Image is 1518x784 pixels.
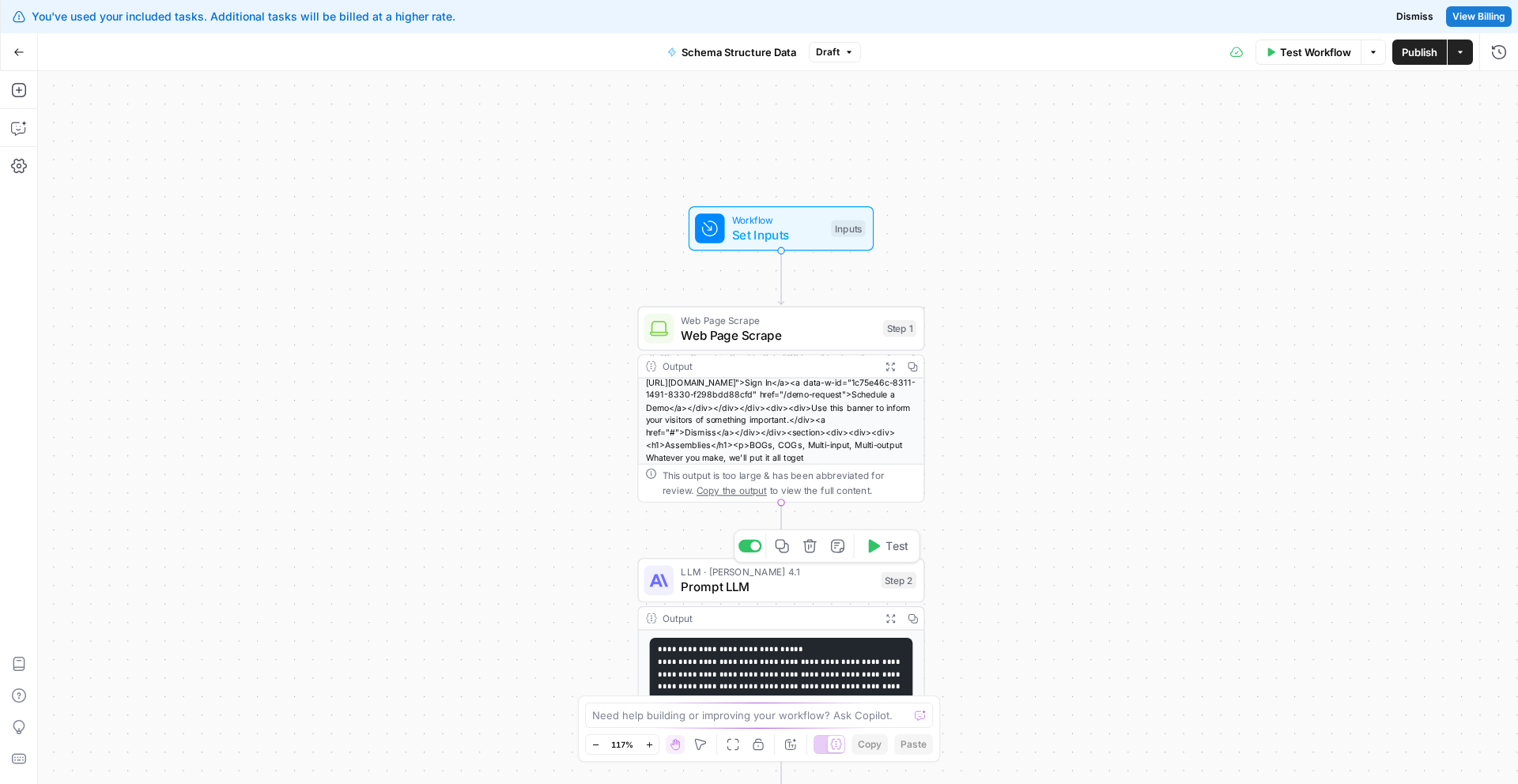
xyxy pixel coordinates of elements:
[858,737,882,752] span: Copy
[882,572,917,589] div: Step 2
[1280,44,1351,60] span: Test Workflow
[894,734,933,755] button: Paste
[1396,9,1433,24] span: Dismiss
[885,537,908,554] span: Test
[663,611,874,626] div: Output
[732,226,824,244] span: Set Inputs
[883,320,916,337] div: Step 1
[681,313,875,328] span: Web Page Scrape
[732,213,824,228] span: Workflow
[1452,9,1505,24] span: View Billing
[852,734,888,755] button: Copy
[663,469,916,498] div: This output is too large & has been abbreviated for review. to view the full content.
[697,485,767,496] span: Copy the output
[658,40,806,65] button: Schema Structure Data
[637,307,924,503] div: Web Page ScrapeWeb Page ScrapeStep 1Output<h1>Simple, Robust Assembly Management Software | Distr...
[682,44,796,60] span: Schema Structure Data
[1446,6,1512,27] a: View Billing
[1390,6,1440,27] button: Dismiss
[831,220,865,237] div: Inputs
[611,738,633,751] span: 117%
[1402,44,1437,60] span: Publish
[681,578,874,596] span: Prompt LLM
[13,9,919,24] div: You've used your included tasks. Additional tasks will be billed at a higher rate.
[809,42,861,62] button: Draft
[901,737,927,752] span: Paste
[1256,40,1361,65] button: Test Workflow
[663,359,874,374] div: Output
[637,206,924,251] div: WorkflowSet InputsInputs
[778,251,784,304] g: Edge from start to step_1
[816,45,840,59] span: Draft
[681,326,875,344] span: Web Page Scrape
[681,564,874,579] span: LLM · [PERSON_NAME] 4.1
[1392,40,1447,65] button: Publish
[858,534,916,558] button: Test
